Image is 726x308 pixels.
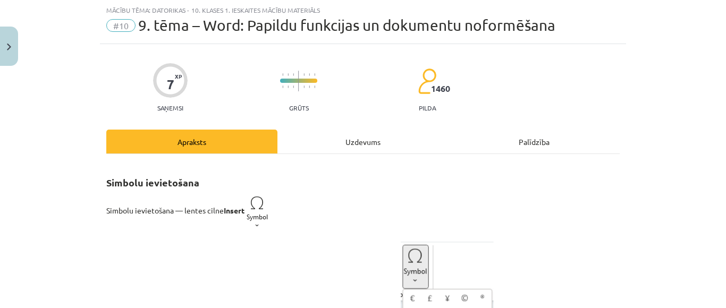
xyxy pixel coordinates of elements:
img: icon-short-line-57e1e144782c952c97e751825c79c345078a6d821885a25fce030b3d8c18986b.svg [293,85,294,88]
p: pilda [419,104,436,112]
img: icon-short-line-57e1e144782c952c97e751825c79c345078a6d821885a25fce030b3d8c18986b.svg [288,85,289,88]
p: Grūts [289,104,309,112]
span: 9. tēma – Word: Papildu funkcijas un dokumentu noformēšana [138,16,555,34]
img: icon-short-line-57e1e144782c952c97e751825c79c345078a6d821885a25fce030b3d8c18986b.svg [309,85,310,88]
p: Saņemsi [153,104,188,112]
div: 7 [167,77,174,92]
img: icon-short-line-57e1e144782c952c97e751825c79c345078a6d821885a25fce030b3d8c18986b.svg [303,73,305,76]
p: Simbolu ievietošana — lentes cilne [106,193,620,230]
div: Apraksts [106,130,277,153]
div: Mācību tēma: Datorikas - 10. klases 1. ieskaites mācību materiāls [106,6,620,14]
div: Uzdevums [277,130,449,153]
img: icon-short-line-57e1e144782c952c97e751825c79c345078a6d821885a25fce030b3d8c18986b.svg [314,73,315,76]
img: icon-long-line-d9ea69661e0d244f92f715978eff75569469978d946b2353a9bb055b3ed8787d.svg [298,71,299,91]
span: #10 [106,19,136,32]
strong: Simbolu ievietošana [106,176,199,189]
img: students-c634bb4e5e11cddfef0936a35e636f08e4e9abd3cc4e673bd6f9a4125e45ecb1.svg [418,68,436,95]
div: Palīdzība [449,130,620,153]
span: 1460 [431,84,450,93]
strong: Insert [224,206,270,215]
img: icon-short-line-57e1e144782c952c97e751825c79c345078a6d821885a25fce030b3d8c18986b.svg [309,73,310,76]
img: icon-short-line-57e1e144782c952c97e751825c79c345078a6d821885a25fce030b3d8c18986b.svg [288,73,289,76]
img: icon-close-lesson-0947bae3869378f0d4975bcd49f059093ad1ed9edebbc8119c70593378902aed.svg [7,44,11,50]
img: icon-short-line-57e1e144782c952c97e751825c79c345078a6d821885a25fce030b3d8c18986b.svg [282,85,283,88]
img: icon-short-line-57e1e144782c952c97e751825c79c345078a6d821885a25fce030b3d8c18986b.svg [293,73,294,76]
img: icon-short-line-57e1e144782c952c97e751825c79c345078a6d821885a25fce030b3d8c18986b.svg [282,73,283,76]
img: icon-short-line-57e1e144782c952c97e751825c79c345078a6d821885a25fce030b3d8c18986b.svg [303,85,305,88]
span: XP [175,73,182,79]
img: icon-short-line-57e1e144782c952c97e751825c79c345078a6d821885a25fce030b3d8c18986b.svg [314,85,315,88]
